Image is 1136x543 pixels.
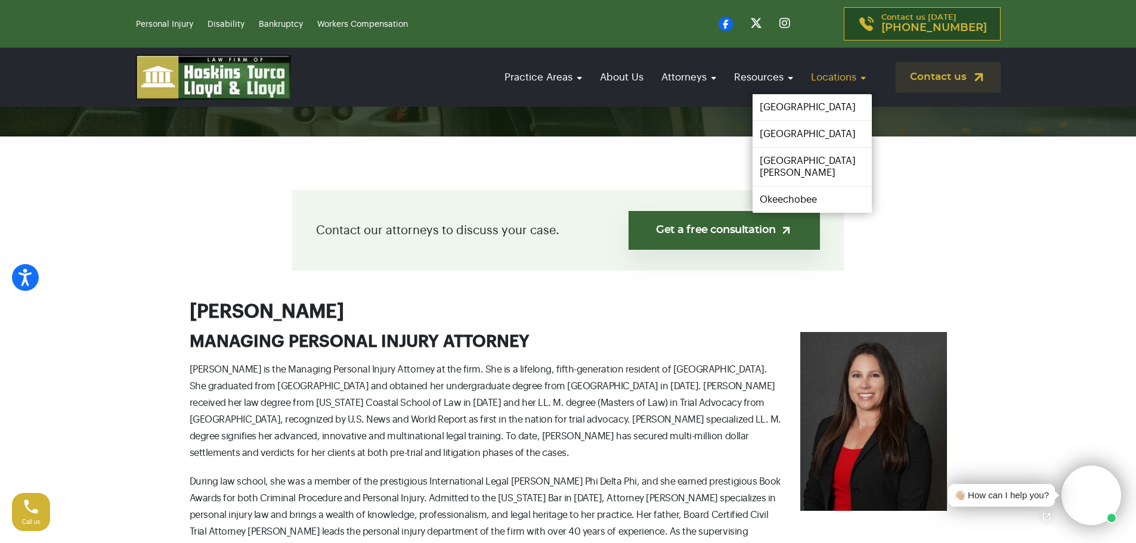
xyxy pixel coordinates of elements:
[190,300,947,323] h2: [PERSON_NAME]
[136,55,291,100] img: logo
[317,20,408,29] a: Workers Compensation
[629,211,820,250] a: Get a free consultation
[780,224,793,237] img: arrow-up-right-light.svg
[136,20,193,29] a: Personal Injury
[753,121,872,147] a: [GEOGRAPHIC_DATA]
[1034,504,1059,529] a: Open chat
[259,20,303,29] a: Bankruptcy
[499,60,588,94] a: Practice Areas
[208,20,244,29] a: Disability
[805,60,872,94] a: Locations
[594,60,649,94] a: About Us
[881,14,987,34] p: Contact us [DATE]
[753,187,872,213] a: Okeechobee
[22,519,41,525] span: Call us
[728,60,799,94] a: Resources
[190,361,947,461] p: [PERSON_NAME] is the Managing Personal Injury Attorney at the firm. She is a lifelong, fifth-gene...
[896,62,1001,92] a: Contact us
[655,60,722,94] a: Attorneys
[753,94,872,120] a: [GEOGRAPHIC_DATA]
[753,148,872,186] a: [GEOGRAPHIC_DATA][PERSON_NAME]
[190,332,947,352] h3: MANAGING PERSONAL INJURY ATTORNEY
[954,489,1049,502] div: 👋🏼 How can I help you?
[844,7,1001,41] a: Contact us [DATE][PHONE_NUMBER]
[292,190,844,271] div: Contact our attorneys to discuss your case.
[881,22,987,34] span: [PHONE_NUMBER]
